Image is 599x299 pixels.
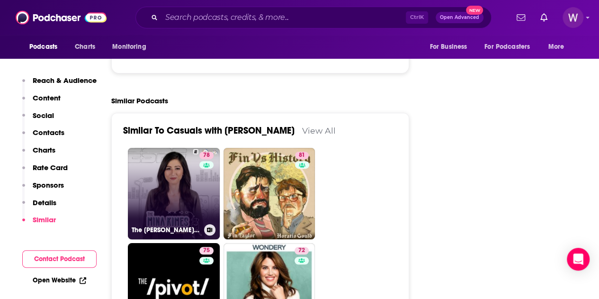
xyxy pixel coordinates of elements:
[295,247,309,254] a: 72
[299,151,305,160] span: 81
[436,12,483,23] button: Open AdvancedNew
[33,76,97,85] p: Reach & Audience
[135,7,492,28] div: Search podcasts, credits, & more...
[567,248,590,271] div: Open Intercom Messenger
[123,125,295,136] a: Similar To Casuals with [PERSON_NAME]
[563,7,583,28] button: Show profile menu
[69,38,101,56] a: Charts
[224,148,315,240] a: 81
[429,40,467,54] span: For Business
[484,40,530,54] span: For Podcasters
[33,181,64,190] p: Sponsors
[33,145,55,154] p: Charts
[23,38,70,56] button: open menu
[33,93,61,102] p: Content
[295,152,309,159] a: 81
[203,246,210,255] span: 75
[203,151,210,160] span: 78
[22,198,56,216] button: Details
[466,6,483,15] span: New
[423,38,479,56] button: open menu
[111,96,168,105] h2: Similar Podcasts
[33,163,68,172] p: Rate Card
[199,247,214,254] a: 75
[33,198,56,207] p: Details
[112,40,146,54] span: Monitoring
[22,145,55,163] button: Charts
[563,7,583,28] span: Logged in as williammwhite
[563,7,583,28] img: User Profile
[22,93,61,111] button: Content
[161,10,406,25] input: Search podcasts, credits, & more...
[106,38,158,56] button: open menu
[22,215,56,233] button: Similar
[33,276,86,284] a: Open Website
[29,40,57,54] span: Podcasts
[75,40,95,54] span: Charts
[22,111,54,128] button: Social
[536,9,551,26] a: Show notifications dropdown
[128,148,220,240] a: 78The [PERSON_NAME] Show featuring [PERSON_NAME]
[33,215,56,224] p: Similar
[132,226,200,234] h3: The [PERSON_NAME] Show featuring [PERSON_NAME]
[33,111,54,120] p: Social
[406,11,428,24] span: Ctrl K
[548,40,564,54] span: More
[33,128,64,137] p: Contacts
[298,246,305,255] span: 72
[440,15,479,20] span: Open Advanced
[22,250,97,268] button: Contact Podcast
[199,152,214,159] a: 78
[542,38,576,56] button: open menu
[16,9,107,27] img: Podchaser - Follow, Share and Rate Podcasts
[22,163,68,181] button: Rate Card
[302,126,336,136] a: View All
[22,76,97,93] button: Reach & Audience
[22,128,64,145] button: Contacts
[22,181,64,198] button: Sponsors
[478,38,544,56] button: open menu
[513,9,529,26] a: Show notifications dropdown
